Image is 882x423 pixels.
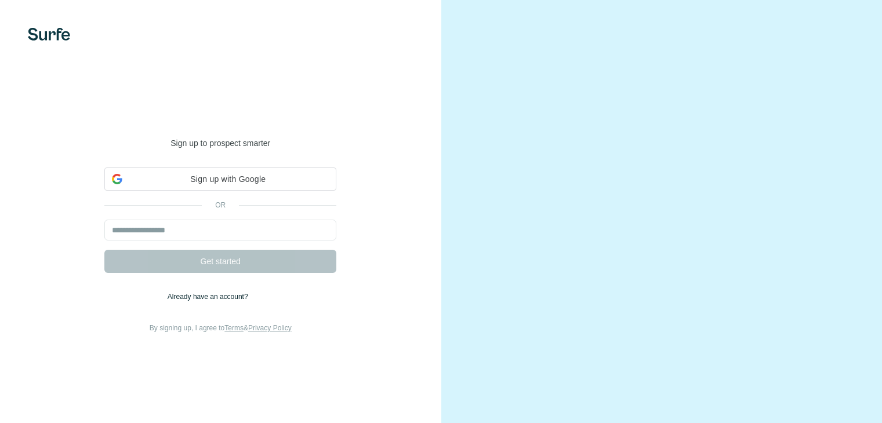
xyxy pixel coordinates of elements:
span: Sign up with Google [127,173,329,185]
a: Terms [224,324,244,332]
div: Sign up with Google [104,167,336,191]
p: Sign up to prospect smarter [104,137,336,149]
p: or [202,200,239,210]
img: Surfe's logo [28,28,70,41]
a: Sign in [251,293,274,301]
span: By signing up, I agree to & [150,324,292,332]
a: Privacy Policy [248,324,292,332]
h1: Welcome to [GEOGRAPHIC_DATA] [104,89,336,135]
span: Already have an account? [168,293,251,301]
